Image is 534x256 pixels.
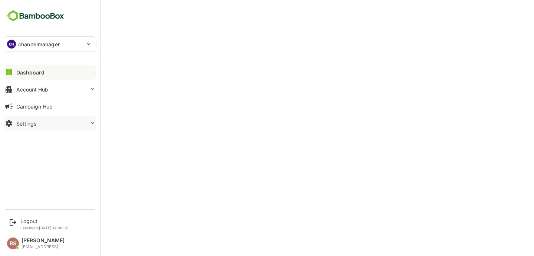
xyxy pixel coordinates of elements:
p: channelmanager [18,40,60,48]
button: Dashboard [4,65,96,80]
div: Logout [20,218,69,224]
div: CHchannelmanager [4,37,96,51]
div: CH [7,40,16,49]
button: Settings [4,116,96,131]
button: Campaign Hub [4,99,96,114]
div: Settings [16,120,36,127]
p: Last login: [DATE] 14:36 IST [20,226,69,230]
div: [EMAIL_ADDRESS] [22,245,65,249]
div: [PERSON_NAME] [22,237,65,244]
img: BambooboxFullLogoMark.5f36c76dfaba33ec1ec1367b70bb1252.svg [4,9,66,23]
button: Account Hub [4,82,96,97]
div: RS [7,237,19,249]
div: Dashboard [16,69,44,76]
div: Campaign Hub [16,103,53,110]
div: Account Hub [16,86,48,93]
